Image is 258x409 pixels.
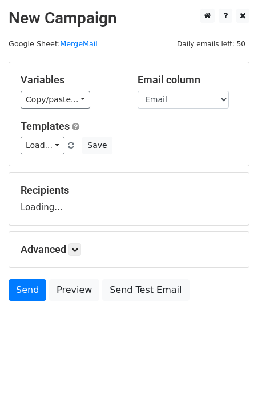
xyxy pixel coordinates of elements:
[9,9,249,28] h2: New Campaign
[21,74,120,86] h5: Variables
[21,243,237,256] h5: Advanced
[102,279,189,301] a: Send Test Email
[21,91,90,109] a: Copy/paste...
[49,279,99,301] a: Preview
[138,74,237,86] h5: Email column
[173,38,249,50] span: Daily emails left: 50
[60,39,98,48] a: MergeMail
[21,120,70,132] a: Templates
[9,39,98,48] small: Google Sheet:
[82,137,112,154] button: Save
[21,184,237,197] h5: Recipients
[21,137,64,154] a: Load...
[173,39,249,48] a: Daily emails left: 50
[9,279,46,301] a: Send
[21,184,237,214] div: Loading...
